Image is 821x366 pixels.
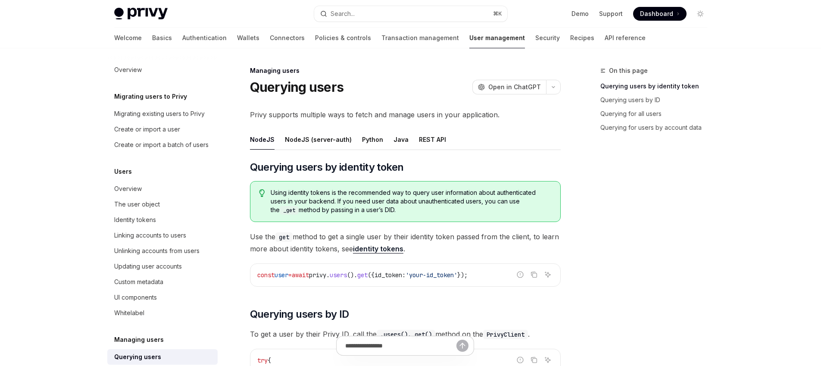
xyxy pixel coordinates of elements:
[571,9,589,18] a: Demo
[542,269,553,280] button: Ask AI
[250,109,561,121] span: Privy supports multiple ways to fetch and manage users in your application.
[250,328,561,340] span: To get a user by their Privy ID, call the method on the .
[600,93,714,107] a: Querying users by ID
[600,107,714,121] a: Querying for all users
[345,336,456,355] input: Ask a question...
[107,212,218,228] a: Identity tokens
[250,66,561,75] div: Managing users
[605,28,646,48] a: API reference
[257,271,275,279] span: const
[280,206,299,215] code: _get
[107,62,218,78] a: Overview
[114,28,142,48] a: Welcome
[114,91,187,102] h5: Migrating users to Privy
[114,246,200,256] div: Unlinking accounts from users
[114,230,186,241] div: Linking accounts to users
[114,140,209,150] div: Create or import a batch of users
[570,28,594,48] a: Recipes
[314,6,507,22] button: Search...⌘K
[152,28,172,48] a: Basics
[107,290,218,305] a: UI components
[237,28,259,48] a: Wallets
[419,129,446,150] button: REST API
[250,79,344,95] h1: Querying users
[330,271,347,279] span: users
[114,292,157,303] div: UI components
[114,124,180,135] div: Create or import a user
[107,137,218,153] a: Create or import a batch of users
[114,109,205,119] div: Migrating existing users to Privy
[599,9,623,18] a: Support
[107,197,218,212] a: The user object
[331,9,355,19] div: Search...
[315,28,371,48] a: Policies & controls
[114,335,164,345] h5: Managing users
[114,199,160,210] div: The user object
[309,271,326,279] span: privy
[182,28,227,48] a: Authentication
[469,28,525,48] a: User management
[107,106,218,122] a: Migrating existing users to Privy
[114,184,142,194] div: Overview
[362,129,383,150] button: Python
[250,307,349,321] span: Querying users by ID
[259,189,265,197] svg: Tip
[107,349,218,365] a: Querying users
[250,129,275,150] button: NodeJS
[609,66,648,76] span: On this page
[114,308,144,318] div: Whitelabel
[107,122,218,137] a: Create or import a user
[107,259,218,274] a: Updating user accounts
[114,65,142,75] div: Overview
[353,244,403,253] a: identity tokens
[114,261,182,272] div: Updating user accounts
[285,129,352,150] button: NodeJS (server-auth)
[600,79,714,93] a: Querying users by identity token
[488,83,541,91] span: Open in ChatGPT
[381,28,459,48] a: Transaction management
[107,305,218,321] a: Whitelabel
[535,28,560,48] a: Security
[515,269,526,280] button: Report incorrect code
[114,166,132,177] h5: Users
[693,7,707,21] button: Toggle dark mode
[114,215,156,225] div: Identity tokens
[528,269,540,280] button: Copy the contents from the code block
[107,181,218,197] a: Overview
[633,7,687,21] a: Dashboard
[107,274,218,290] a: Custom metadata
[326,271,330,279] span: .
[275,271,288,279] span: user
[457,271,468,279] span: });
[456,340,468,352] button: Send message
[250,160,404,174] span: Querying users by identity token
[288,271,292,279] span: =
[375,271,406,279] span: id_token:
[114,8,168,20] img: light logo
[493,10,502,17] span: ⌘ K
[357,271,368,279] span: get
[600,121,714,135] a: Querying for users by account data
[292,271,309,279] span: await
[472,80,546,94] button: Open in ChatGPT
[377,330,435,339] code: .users()._get()
[275,232,293,242] code: get
[347,271,357,279] span: ().
[250,231,561,255] span: Use the method to get a single user by their identity token passed from the client, to learn more...
[114,352,161,362] div: Querying users
[107,243,218,259] a: Unlinking accounts from users
[483,330,528,339] code: PrivyClient
[107,228,218,243] a: Linking accounts to users
[406,271,457,279] span: 'your-id_token'
[640,9,673,18] span: Dashboard
[368,271,375,279] span: ({
[114,277,163,287] div: Custom metadata
[271,188,551,215] span: Using identity tokens is the recommended way to query user information about authenticated users ...
[393,129,409,150] button: Java
[270,28,305,48] a: Connectors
